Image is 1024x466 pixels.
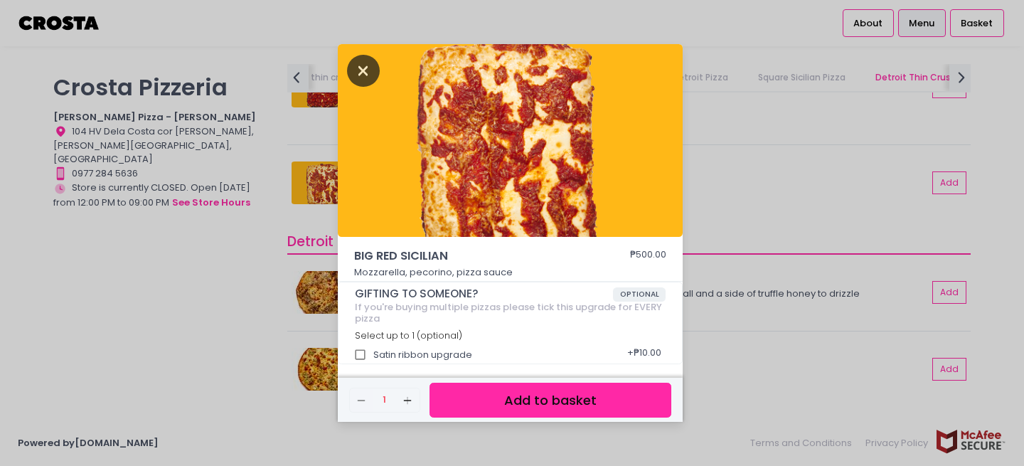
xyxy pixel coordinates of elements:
[622,341,666,369] div: + ₱10.00
[354,265,667,280] p: Mozzarella, pecorino, pizza sauce
[354,248,589,265] span: BIG RED SICILIAN
[613,287,666,302] span: OPTIONAL
[630,248,666,265] div: ₱500.00
[338,44,683,238] img: BIG RED SICILIAN
[430,383,671,418] button: Add to basket
[355,302,666,324] div: If you're buying multiple pizzas please tick this upgrade for EVERY pizza
[347,63,380,77] button: Close
[355,329,462,341] span: Select up to 1 (optional)
[355,287,613,300] span: GIFTING TO SOMEONE?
